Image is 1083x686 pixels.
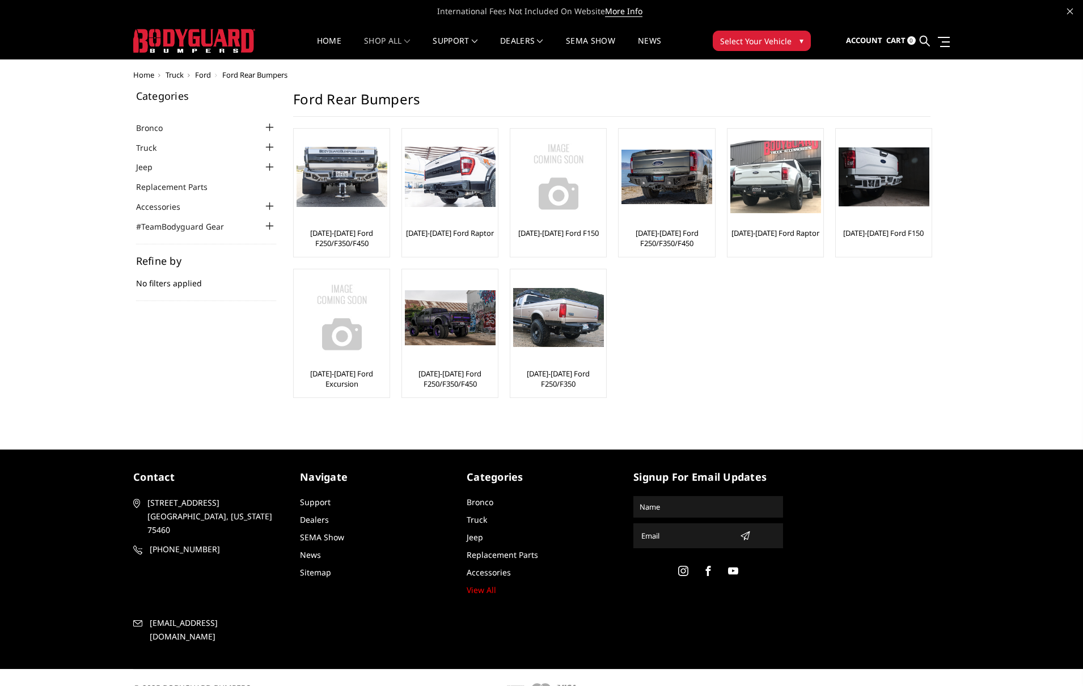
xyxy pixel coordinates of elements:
[136,221,238,232] a: #TeamBodyguard Gear
[136,142,171,154] a: Truck
[846,26,882,56] a: Account
[300,549,321,560] a: News
[133,469,283,485] h5: contact
[133,70,154,80] a: Home
[886,26,916,56] a: Cart 0
[467,469,616,485] h5: Categories
[513,369,603,389] a: [DATE]-[DATE] Ford F250/F350
[293,91,930,117] h1: Ford Rear Bumpers
[195,70,211,80] a: Ford
[467,549,538,560] a: Replacement Parts
[633,469,783,485] h5: signup for email updates
[731,228,819,238] a: [DATE]-[DATE] Ford Raptor
[467,514,487,525] a: Truck
[133,543,283,611] a: [PHONE_NUMBER]
[317,37,341,59] a: Home
[621,228,712,248] a: [DATE]-[DATE] Ford F250/F350/F450
[467,567,511,578] a: Accessories
[150,543,281,611] span: [PHONE_NUMBER]
[635,498,781,516] input: Name
[713,31,811,51] button: Select Your Vehicle
[136,201,194,213] a: Accessories
[133,29,255,53] img: BODYGUARD BUMPERS
[605,6,642,17] a: More Info
[886,35,906,45] span: Cart
[907,36,916,45] span: 0
[843,228,924,238] a: [DATE]-[DATE] Ford F150
[166,70,184,80] a: Truck
[300,514,329,525] a: Dealers
[720,35,792,47] span: Select Your Vehicle
[136,256,277,301] div: No filters applied
[467,585,496,595] a: View All
[136,256,277,266] h5: Refine by
[147,496,279,537] span: [STREET_ADDRESS] [GEOGRAPHIC_DATA], [US_STATE] 75460
[467,497,493,507] a: Bronco
[500,37,543,59] a: Dealers
[364,37,410,59] a: shop all
[518,228,599,238] a: [DATE]-[DATE] Ford F150
[300,497,331,507] a: Support
[433,37,477,59] a: Support
[222,70,287,80] span: Ford Rear Bumpers
[566,37,615,59] a: SEMA Show
[513,132,603,222] a: No Image
[300,532,344,543] a: SEMA Show
[297,272,387,363] img: No Image
[300,567,331,578] a: Sitemap
[300,469,450,485] h5: Navigate
[513,132,604,222] img: No Image
[406,228,494,238] a: [DATE]-[DATE] Ford Raptor
[638,37,661,59] a: News
[133,616,283,643] a: [EMAIL_ADDRESS][DOMAIN_NAME]
[136,181,222,193] a: Replacement Parts
[297,228,387,248] a: [DATE]-[DATE] Ford F250/F350/F450
[846,35,882,45] span: Account
[136,161,167,173] a: Jeep
[136,91,277,101] h5: Categories
[467,532,483,543] a: Jeep
[405,369,495,389] a: [DATE]-[DATE] Ford F250/F350/F450
[637,527,735,545] input: Email
[150,616,281,643] span: [EMAIL_ADDRESS][DOMAIN_NAME]
[297,369,387,389] a: [DATE]-[DATE] Ford Excursion
[136,122,177,134] a: Bronco
[799,35,803,46] span: ▾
